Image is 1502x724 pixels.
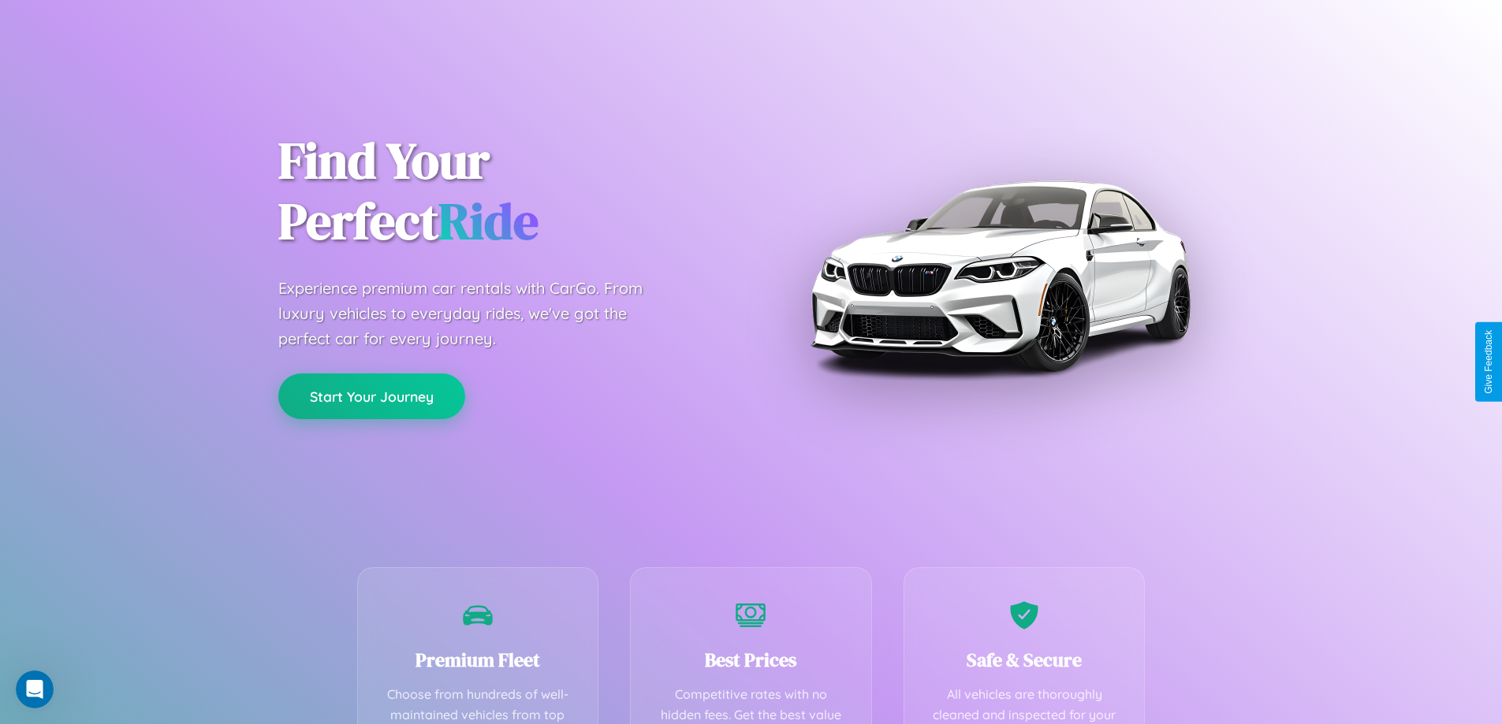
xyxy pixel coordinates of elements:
h3: Best Prices [654,647,848,673]
h3: Premium Fleet [382,647,575,673]
button: Start Your Journey [278,373,465,419]
p: Experience premium car rentals with CarGo. From luxury vehicles to everyday rides, we've got the ... [278,276,673,351]
div: Give Feedback [1483,330,1494,394]
iframe: Intercom live chat [16,670,54,708]
img: Premium BMW car rental vehicle [803,79,1197,473]
h1: Find Your Perfect [278,131,728,252]
span: Ride [438,187,539,255]
h3: Safe & Secure [928,647,1121,673]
